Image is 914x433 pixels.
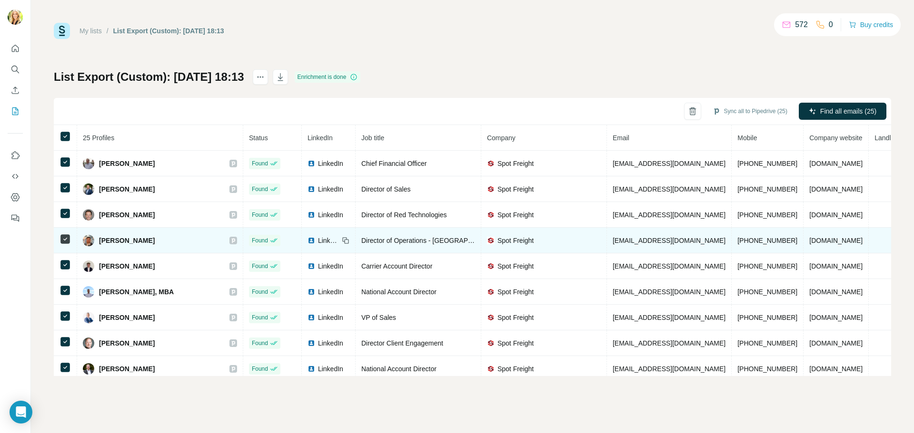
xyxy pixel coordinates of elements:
[99,313,155,322] span: [PERSON_NAME]
[8,210,23,227] button: Feedback
[737,134,757,142] span: Mobile
[613,365,725,373] span: [EMAIL_ADDRESS][DOMAIN_NAME]
[737,339,797,347] span: [PHONE_NUMBER]
[809,237,863,244] span: [DOMAIN_NAME]
[8,147,23,164] button: Use Surfe on LinkedIn
[874,134,900,142] span: Landline
[737,288,797,296] span: [PHONE_NUMBER]
[361,314,396,321] span: VP of Sales
[318,184,343,194] span: LinkedIn
[99,261,155,271] span: [PERSON_NAME]
[497,261,534,271] span: Spot Freight
[487,185,495,193] img: company-logo
[809,134,862,142] span: Company website
[809,288,863,296] span: [DOMAIN_NAME]
[308,211,315,219] img: LinkedIn logo
[318,338,343,348] span: LinkedIn
[613,160,725,167] span: [EMAIL_ADDRESS][DOMAIN_NAME]
[361,365,437,373] span: National Account Director
[318,159,343,168] span: LinkedIn
[252,185,268,193] span: Found
[83,312,94,323] img: Avatar
[318,210,343,220] span: LinkedIn
[83,183,94,195] img: Avatar
[487,365,495,373] img: company-logo
[487,339,495,347] img: company-logo
[613,237,725,244] span: [EMAIL_ADDRESS][DOMAIN_NAME]
[487,211,495,219] img: company-logo
[318,313,343,322] span: LinkedIn
[83,363,94,375] img: Avatar
[737,365,797,373] span: [PHONE_NUMBER]
[361,134,384,142] span: Job title
[99,210,155,220] span: [PERSON_NAME]
[54,69,244,85] h1: List Export (Custom): [DATE] 18:13
[83,134,114,142] span: 25 Profiles
[799,103,886,120] button: Find all emails (25)
[613,185,725,193] span: [EMAIL_ADDRESS][DOMAIN_NAME]
[497,313,534,322] span: Spot Freight
[252,211,268,219] span: Found
[249,134,268,142] span: Status
[99,364,155,374] span: [PERSON_NAME]
[497,338,534,348] span: Spot Freight
[99,338,155,348] span: [PERSON_NAME]
[487,288,495,296] img: company-logo
[829,19,833,30] p: 0
[613,134,629,142] span: Email
[497,236,534,245] span: Spot Freight
[737,160,797,167] span: [PHONE_NUMBER]
[252,313,268,322] span: Found
[8,40,23,57] button: Quick start
[252,262,268,270] span: Found
[308,314,315,321] img: LinkedIn logo
[809,365,863,373] span: [DOMAIN_NAME]
[308,288,315,296] img: LinkedIn logo
[8,189,23,206] button: Dashboard
[113,26,224,36] div: List Export (Custom): [DATE] 18:13
[308,339,315,347] img: LinkedIn logo
[361,211,447,219] span: Director of Red Technologies
[820,106,876,116] span: Find all emails (25)
[361,262,432,270] span: Carrier Account Director
[737,185,797,193] span: [PHONE_NUMBER]
[361,237,502,244] span: Director of Operations - [GEOGRAPHIC_DATA]
[8,10,23,25] img: Avatar
[10,401,32,423] div: Open Intercom Messenger
[613,314,725,321] span: [EMAIL_ADDRESS][DOMAIN_NAME]
[613,211,725,219] span: [EMAIL_ADDRESS][DOMAIN_NAME]
[497,210,534,220] span: Spot Freight
[737,211,797,219] span: [PHONE_NUMBER]
[308,185,315,193] img: LinkedIn logo
[99,159,155,168] span: [PERSON_NAME]
[318,287,343,297] span: LinkedIn
[318,364,343,374] span: LinkedIn
[107,26,109,36] li: /
[83,235,94,246] img: Avatar
[361,339,443,347] span: Director Client Engagement
[83,158,94,169] img: Avatar
[252,339,268,347] span: Found
[99,236,155,245] span: [PERSON_NAME]
[8,103,23,120] button: My lists
[497,184,534,194] span: Spot Freight
[361,185,410,193] span: Director of Sales
[487,262,495,270] img: company-logo
[252,159,268,168] span: Found
[308,160,315,167] img: LinkedIn logo
[83,286,94,298] img: Avatar
[613,339,725,347] span: [EMAIL_ADDRESS][DOMAIN_NAME]
[361,160,427,167] span: Chief Financial Officer
[497,159,534,168] span: Spot Freight
[79,27,102,35] a: My lists
[99,184,155,194] span: [PERSON_NAME]
[849,18,893,31] button: Buy credits
[737,314,797,321] span: [PHONE_NUMBER]
[809,160,863,167] span: [DOMAIN_NAME]
[252,288,268,296] span: Found
[83,209,94,221] img: Avatar
[809,339,863,347] span: [DOMAIN_NAME]
[318,236,339,245] span: LinkedIn
[613,288,725,296] span: [EMAIL_ADDRESS][DOMAIN_NAME]
[737,262,797,270] span: [PHONE_NUMBER]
